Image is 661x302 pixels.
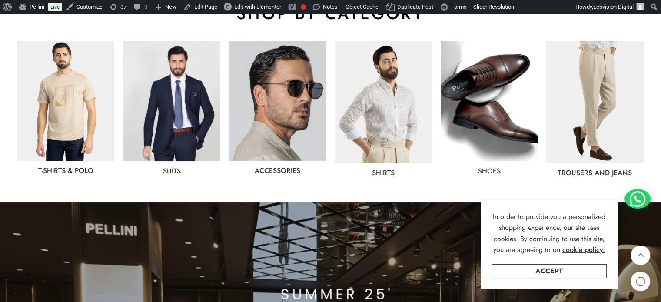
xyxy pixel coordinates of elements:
[301,4,306,10] div: Focus keyphrase not set
[492,264,607,278] a: Accept
[234,3,281,10] span: Edit with Elementor
[593,3,634,10] span: Lebvision Digital
[372,168,395,178] a: Shirts
[163,166,181,176] a: Suits
[38,166,93,176] a: T-Shirts & Polo
[478,166,501,176] a: shoes
[48,3,62,11] a: Live
[473,3,514,10] span: Slider Revolution
[558,168,632,178] a: Trousers and jeans
[562,244,605,256] a: cookie policy.
[17,3,644,24] h2: shop by category
[255,166,300,176] a: Accessories
[493,212,605,255] span: In order to provide you a personalized shopping experience, our site uses cookies. By continuing ...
